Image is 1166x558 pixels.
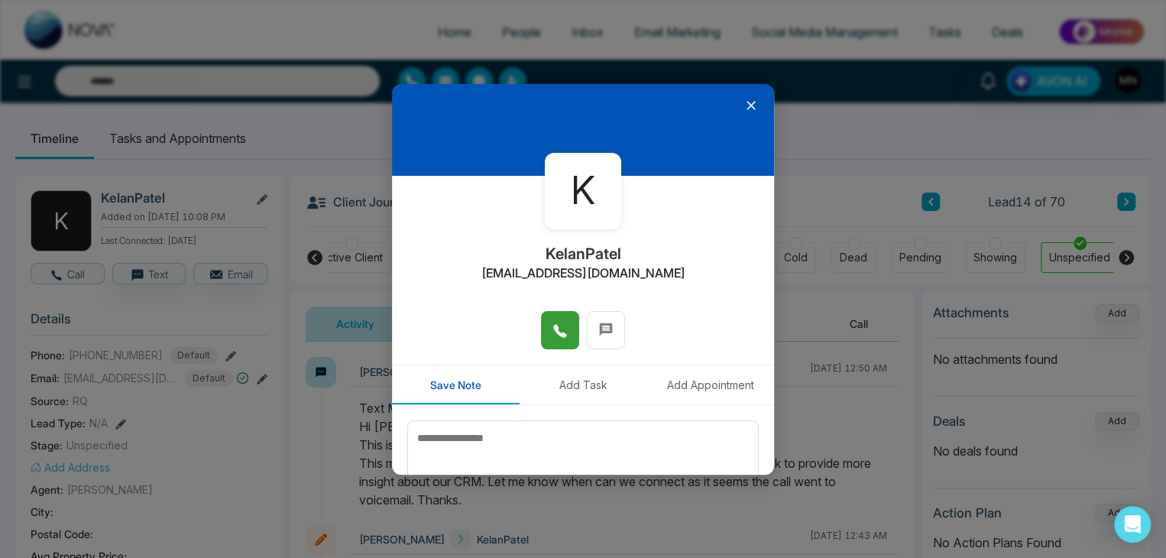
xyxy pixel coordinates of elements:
button: Save Note [392,365,520,404]
button: Add Task [520,365,647,404]
div: Open Intercom Messenger [1114,506,1151,543]
span: K [571,162,595,219]
h2: [EMAIL_ADDRESS][DOMAIN_NAME] [481,266,685,281]
button: Add Appointment [646,365,774,404]
h2: KelanPatel [546,245,621,263]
